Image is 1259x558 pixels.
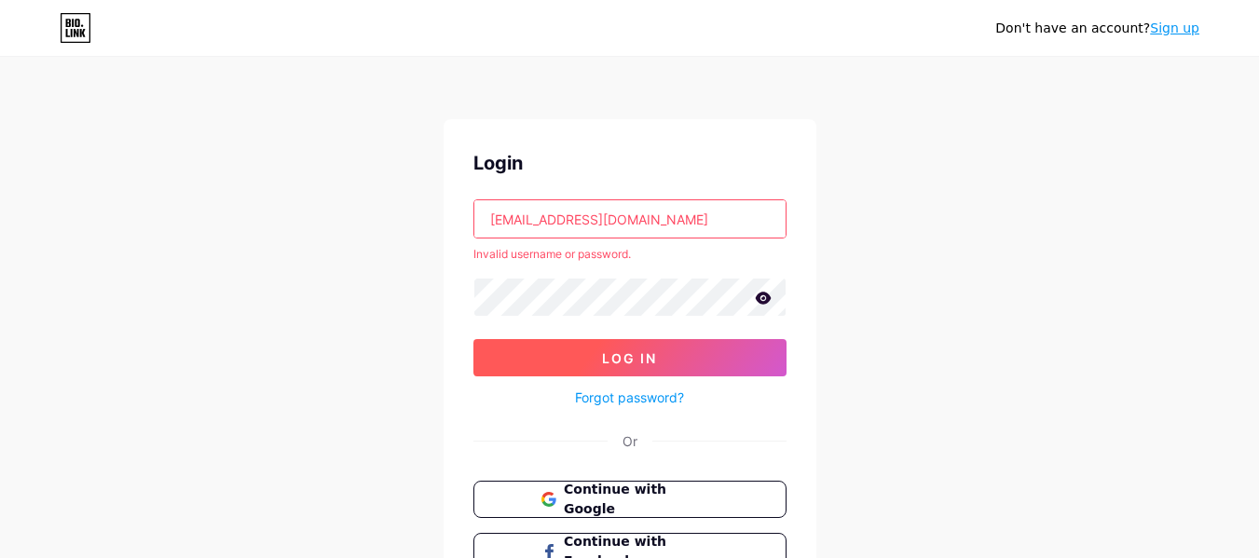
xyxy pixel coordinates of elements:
div: Don't have an account? [995,19,1199,38]
a: Sign up [1150,20,1199,35]
div: Login [473,149,787,177]
div: Invalid username or password. [473,246,787,263]
input: Username [474,200,786,238]
button: Continue with Google [473,481,787,518]
button: Log In [473,339,787,376]
span: Log In [602,350,657,366]
a: Forgot password? [575,388,684,407]
span: Continue with Google [564,480,718,519]
div: Or [623,431,637,451]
